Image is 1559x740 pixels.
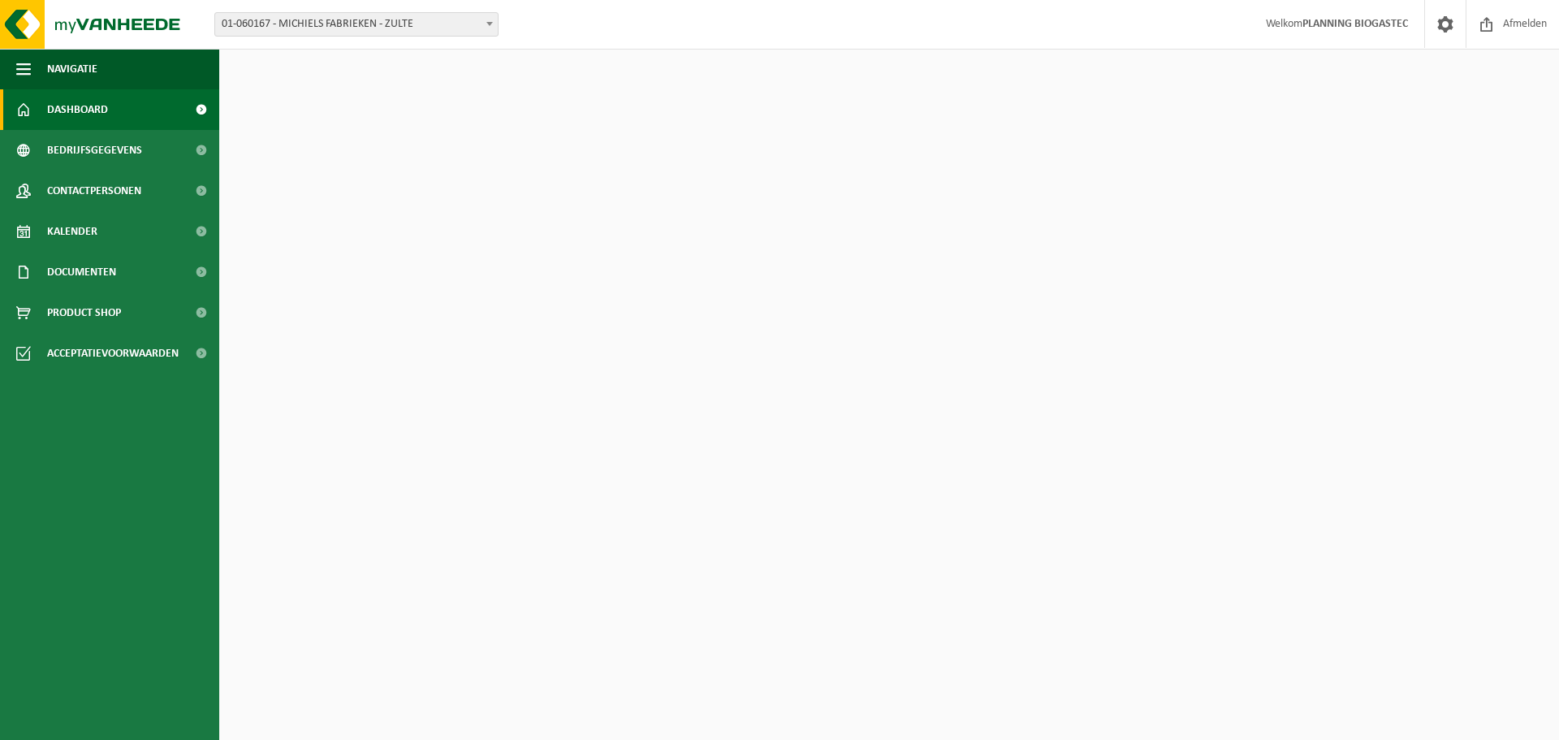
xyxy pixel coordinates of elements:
span: Navigatie [47,49,97,89]
span: Dashboard [47,89,108,130]
span: Bedrijfsgegevens [47,130,142,171]
span: Product Shop [47,292,121,333]
span: Acceptatievoorwaarden [47,333,179,374]
span: 01-060167 - MICHIELS FABRIEKEN - ZULTE [215,13,498,36]
span: Documenten [47,252,116,292]
span: Contactpersonen [47,171,141,211]
strong: PLANNING BIOGASTEC [1302,18,1408,30]
span: 01-060167 - MICHIELS FABRIEKEN - ZULTE [214,12,499,37]
span: Kalender [47,211,97,252]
